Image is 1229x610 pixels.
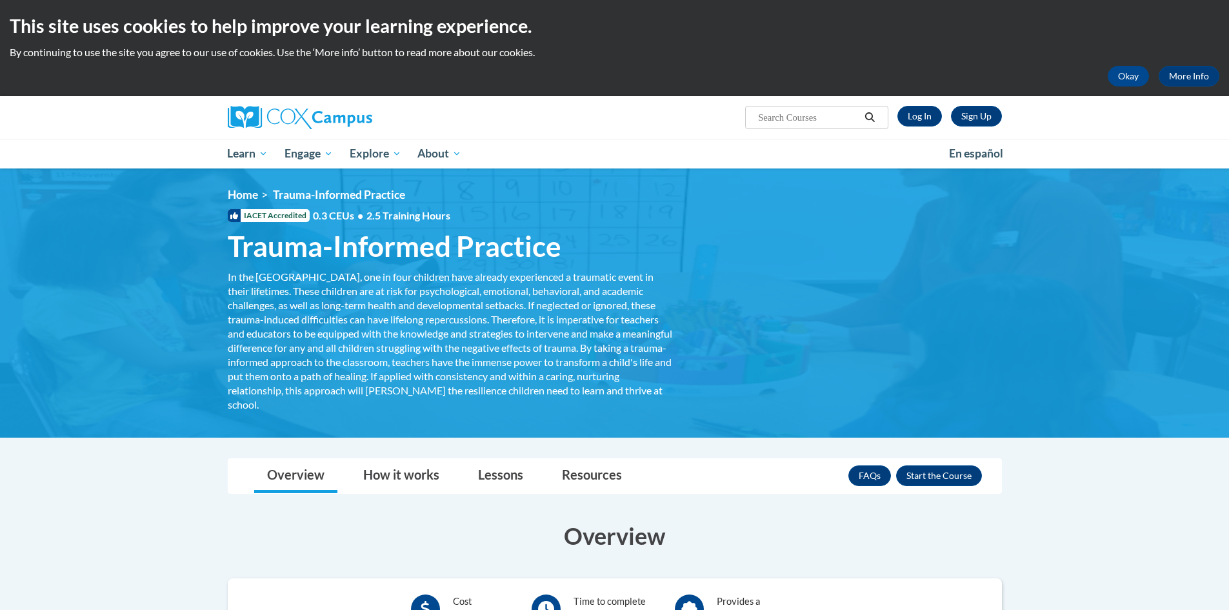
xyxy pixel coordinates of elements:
button: Enroll [896,465,982,486]
div: Main menu [208,139,1021,168]
h2: This site uses cookies to help improve your learning experience. [10,13,1219,39]
a: Log In [897,106,942,127]
a: En español [941,140,1012,167]
span: Trauma-Informed Practice [273,188,405,201]
h3: Overview [228,520,1002,552]
a: Resources [549,459,635,493]
button: Search [860,110,879,125]
img: Cox Campus [228,106,372,129]
span: • [357,209,363,221]
span: 0.3 CEUs [313,208,450,223]
a: Learn [219,139,277,168]
a: About [409,139,470,168]
span: En español [949,147,1003,160]
a: Cox Campus [228,106,473,129]
span: Learn [227,146,268,161]
div: In the [GEOGRAPHIC_DATA], one in four children have already experienced a traumatic event in thei... [228,270,673,412]
span: Trauma-Informed Practice [228,229,561,263]
input: Search Courses [757,110,860,125]
a: FAQs [848,465,891,486]
span: IACET Accredited [228,209,310,222]
a: Explore [341,139,410,168]
a: Register [951,106,1002,127]
a: Lessons [465,459,536,493]
p: By continuing to use the site you agree to our use of cookies. Use the ‘More info’ button to read... [10,45,1219,59]
a: Engage [276,139,341,168]
span: Explore [350,146,401,161]
a: More Info [1159,66,1219,86]
a: Home [228,188,258,201]
span: Engage [285,146,333,161]
span: 2.5 Training Hours [366,209,450,221]
span: About [417,146,461,161]
button: Okay [1108,66,1149,86]
a: Overview [254,459,337,493]
a: How it works [350,459,452,493]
